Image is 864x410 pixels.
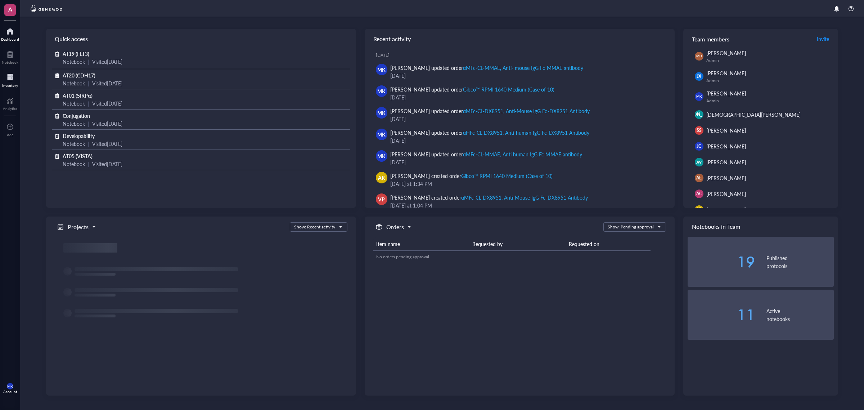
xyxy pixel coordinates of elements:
span: [PERSON_NAME] [706,70,746,77]
div: | [88,120,89,128]
div: 11 [688,308,755,322]
div: [DATE] [390,93,663,101]
a: Analytics [3,95,17,111]
span: MK [7,384,13,388]
div: Inventory [2,83,18,88]
span: Conjugation [63,112,90,119]
span: Invite [817,35,829,43]
div: Add [7,133,14,137]
div: αMFc-CL-MMAE, Anti- mouse IgG Fc MMAE antibody [463,64,583,71]
div: Admin [706,98,831,104]
div: Analytics [3,106,17,111]
h5: Orders [386,223,404,231]
span: MK [696,94,702,99]
div: [PERSON_NAME] updated order [390,129,589,137]
span: MK [377,66,386,73]
div: Visited [DATE] [92,79,122,87]
div: [DATE] [376,52,669,58]
div: Notebook [63,79,85,87]
div: [PERSON_NAME] updated order [390,64,583,72]
img: genemod-logo [29,4,64,13]
span: [PERSON_NAME] [706,90,746,97]
span: [PERSON_NAME] [706,159,746,166]
span: [PERSON_NAME] [706,127,746,134]
div: | [88,160,89,168]
div: Admin [706,78,831,84]
div: [DATE] [390,72,663,80]
div: Visited [DATE] [92,160,122,168]
div: Active notebooks [766,307,834,323]
span: AT20 (CDH17) [63,72,95,79]
div: Visited [DATE] [92,99,122,107]
div: [PERSON_NAME] updated order [390,85,555,93]
span: MK [377,109,386,117]
span: AE [696,175,702,181]
div: [PERSON_NAME] created order [390,193,588,201]
div: Show: Pending approval [608,224,654,230]
div: [DATE] [390,158,663,166]
a: Notebook [2,49,18,64]
div: [PERSON_NAME] created order [390,172,553,180]
div: Show: Recent activity [294,224,335,230]
a: VP[PERSON_NAME] created orderαMFc-CL-DX8951, Anti-Mouse IgG Fc-DX8951 Antibody[DATE] at 1:04 PM [370,191,669,212]
div: Notebook [2,60,18,64]
span: AT19 (FLT3) [63,50,89,57]
div: | [88,79,89,87]
div: αMFc-CL-DX8951, Anti-Mouse IgG Fc-DX8951 Antibody [463,107,590,115]
span: MD [696,54,702,59]
div: Gibco™ RPMI 1640 Medium (Case of 10) [463,86,554,93]
th: Requested on [566,237,651,251]
span: [PERSON_NAME] [681,111,716,118]
div: Notebooks in Team [683,217,838,237]
div: αHFc-CL-DX8951, Anti-human IgG Fc-DX8951 Antibody [463,129,589,136]
a: Inventory [2,72,18,88]
div: [PERSON_NAME] updated order [390,150,582,158]
span: [PERSON_NAME] [706,143,746,150]
div: Admin [706,58,831,63]
span: AR [378,174,385,182]
span: AT01 (SIRPα) [63,92,93,99]
div: | [88,140,89,148]
div: Visited [DATE] [92,120,122,128]
span: JW [696,159,702,165]
span: MK [377,87,386,95]
th: Item name [373,237,469,251]
div: [PERSON_NAME] updated order [390,107,590,115]
div: No orders pending approval [376,254,648,260]
a: MK[PERSON_NAME] updated orderGibco™ RPMI 1640 Medium (Case of 10)[DATE] [370,83,669,104]
div: Published protocols [766,254,834,270]
span: Developability [63,132,95,139]
div: [DATE] [390,137,663,144]
span: A [8,5,12,14]
div: 19 [688,255,755,269]
div: Account [3,389,17,394]
a: MK[PERSON_NAME] updated orderαMFc-CL-DX8951, Anti-Mouse IgG Fc-DX8951 Antibody[DATE] [370,104,669,126]
span: [PERSON_NAME] [706,49,746,57]
span: VP [378,195,385,203]
a: Dashboard [1,26,19,41]
div: αMFc-CL-MMAE, Anti human IgG Fc MMAE antibody [463,151,582,158]
div: Notebook [63,160,85,168]
div: Visited [DATE] [92,140,122,148]
span: [PERSON_NAME] [706,190,746,197]
h5: Projects [68,223,89,231]
div: Dashboard [1,37,19,41]
span: SS [697,127,702,134]
span: MK [377,130,386,138]
span: [PERSON_NAME] [706,206,746,213]
div: Visited [DATE] [92,58,122,66]
div: | [88,99,89,107]
div: Notebook [63,120,85,128]
div: Quick access [46,29,356,49]
span: AR [696,206,702,213]
button: Invite [816,33,829,45]
div: Notebook [63,99,85,107]
a: AR[PERSON_NAME] created orderGibco™ RPMI 1640 Medium (Case of 10)[DATE] at 1:34 PM [370,169,669,191]
div: Recent activity [365,29,675,49]
th: Requested by [469,237,566,251]
div: | [88,58,89,66]
a: MK[PERSON_NAME] updated orderαHFc-CL-DX8951, Anti-human IgG Fc-DX8951 Antibody[DATE] [370,126,669,147]
div: αMFc-CL-DX8951, Anti-Mouse IgG Fc-DX8951 Antibody [461,194,588,201]
a: MK[PERSON_NAME] updated orderαMFc-CL-MMAE, Anti- mouse IgG Fc MMAE antibody[DATE] [370,61,669,83]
